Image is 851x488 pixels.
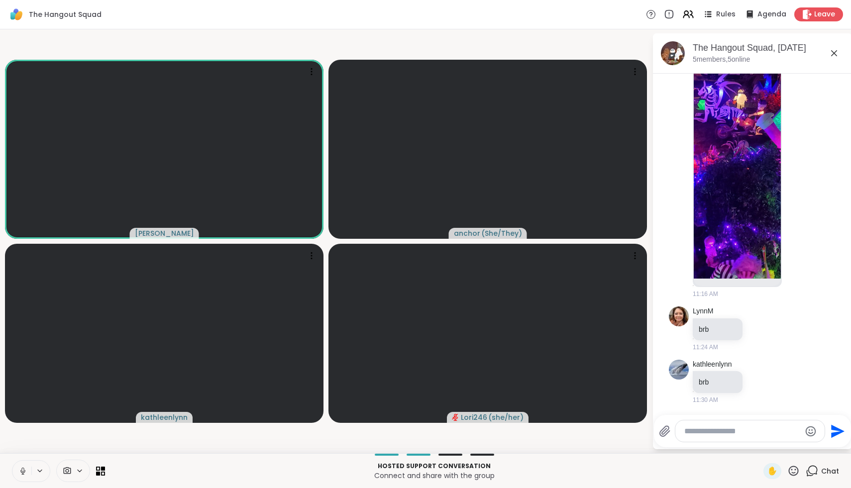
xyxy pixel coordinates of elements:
a: kathleenlynn [693,360,732,370]
span: 11:30 AM [693,395,718,404]
span: Lori246 [461,412,487,422]
span: Rules [716,9,736,19]
p: Connect and share with the group [111,471,757,481]
span: kathleenlynn [141,412,188,422]
span: Chat [821,466,839,476]
img: The Hangout Squad, Oct 11 [661,41,685,65]
p: 5 members, 5 online [693,55,750,65]
span: Leave [814,9,835,19]
img: ShareWell Logomark [8,6,25,23]
textarea: Type your message [684,426,800,436]
span: [PERSON_NAME] [135,228,194,238]
button: Send [825,420,848,442]
a: LynnM [693,306,714,316]
img: https://sharewell-space-live.sfo3.digitaloceanspaces.com/user-generated/5f572286-b7ec-4d9d-a82c-3... [669,306,689,326]
span: Agenda [757,9,786,19]
p: brb [699,377,737,387]
span: 11:24 AM [693,343,718,352]
button: Emoji picker [805,425,817,437]
span: 11:16 AM [693,290,718,298]
span: ✋ [767,465,777,477]
img: 20251006_192249.jpg [694,42,781,279]
span: audio-muted [452,414,459,421]
span: anchor [454,228,480,238]
span: ( She/They ) [481,228,522,238]
span: ( she/her ) [488,412,524,422]
p: brb [699,324,737,334]
div: The Hangout Squad, [DATE] [693,42,844,54]
img: https://sharewell-space-live.sfo3.digitaloceanspaces.com/user-generated/a83e0c5a-a5d7-4dfe-98a3-d... [669,360,689,380]
p: Hosted support conversation [111,462,757,471]
span: The Hangout Squad [29,9,102,19]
